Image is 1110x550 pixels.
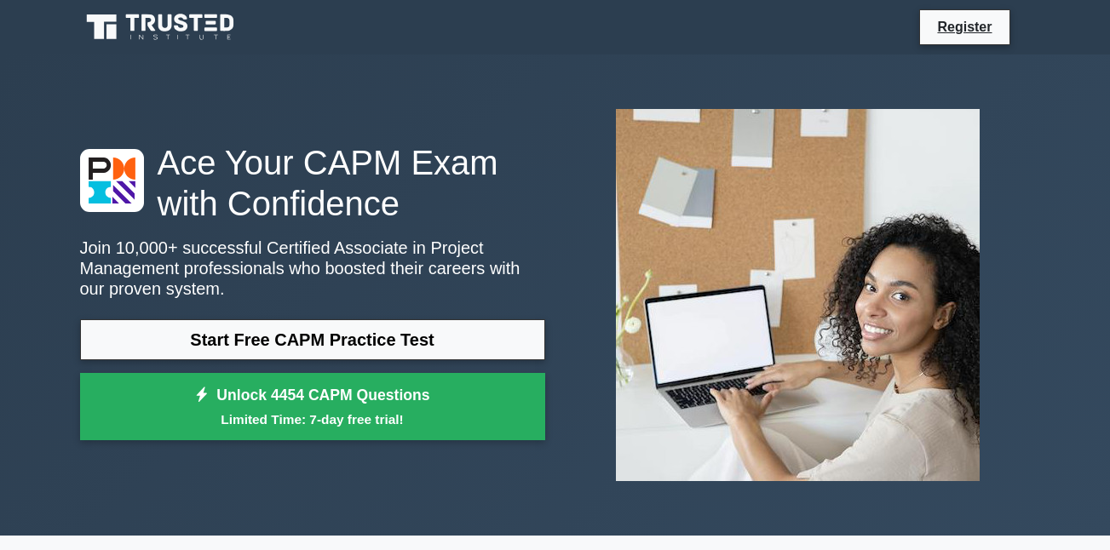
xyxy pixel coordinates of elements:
[80,319,545,360] a: Start Free CAPM Practice Test
[927,16,1002,37] a: Register
[80,238,545,299] p: Join 10,000+ successful Certified Associate in Project Management professionals who boosted their...
[101,410,524,429] small: Limited Time: 7-day free trial!
[80,142,545,224] h1: Ace Your CAPM Exam with Confidence
[80,373,545,441] a: Unlock 4454 CAPM QuestionsLimited Time: 7-day free trial!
